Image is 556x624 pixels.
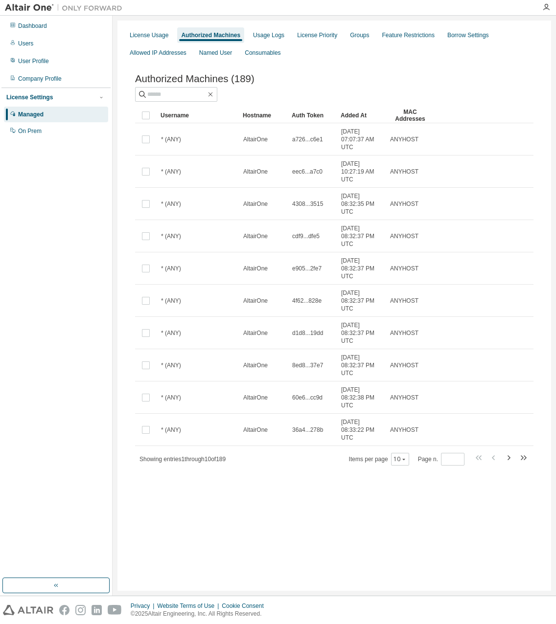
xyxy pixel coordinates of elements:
span: 8ed8...37e7 [292,361,323,369]
span: * (ANY) [161,168,181,176]
span: AltairOne [243,200,268,208]
span: AltairOne [243,361,268,369]
span: ANYHOST [390,297,418,305]
div: Borrow Settings [447,31,489,39]
span: * (ANY) [161,329,181,337]
span: ANYHOST [390,265,418,272]
span: ANYHOST [390,361,418,369]
span: ANYHOST [390,232,418,240]
div: Consumables [245,49,280,57]
span: * (ANY) [161,394,181,401]
span: [DATE] 08:33:22 PM UTC [341,418,381,442]
span: * (ANY) [161,200,181,208]
div: On Prem [18,127,42,135]
span: [DATE] 07:07:37 AM UTC [341,128,381,151]
span: ANYHOST [390,329,418,337]
div: User Profile [18,57,49,65]
span: ANYHOST [390,135,418,143]
span: AltairOne [243,426,268,434]
span: * (ANY) [161,135,181,143]
img: instagram.svg [75,605,86,615]
span: cdf9...dfe5 [292,232,320,240]
div: Groups [350,31,369,39]
p: © 2025 Altair Engineering, Inc. All Rights Reserved. [131,610,270,618]
span: 60e6...cc9d [292,394,323,401]
img: facebook.svg [59,605,69,615]
img: Altair One [5,3,127,13]
div: License Priority [297,31,337,39]
span: Showing entries 1 through 10 of 189 [139,456,226,463]
span: AltairOne [243,297,268,305]
div: Dashboard [18,22,47,30]
div: Company Profile [18,75,62,83]
span: ANYHOST [390,394,418,401]
div: Managed [18,111,44,118]
div: Authorized Machines [181,31,240,39]
span: ANYHOST [390,168,418,176]
span: Authorized Machines (189) [135,73,255,85]
div: Hostname [243,108,284,123]
div: Allowed IP Addresses [130,49,186,57]
img: youtube.svg [108,605,122,615]
span: Items per page [349,453,409,466]
span: AltairOne [243,135,268,143]
span: ANYHOST [390,426,418,434]
span: ANYHOST [390,200,418,208]
span: 4f62...828e [292,297,322,305]
span: * (ANY) [161,232,181,240]
span: 36a4...278b [292,426,323,434]
span: AltairOne [243,168,268,176]
div: Named User [199,49,232,57]
span: [DATE] 08:32:37 PM UTC [341,354,381,377]
span: Page n. [418,453,464,466]
span: 4308...3515 [292,200,323,208]
span: d1d8...19dd [292,329,323,337]
img: altair_logo.svg [3,605,53,615]
div: Username [161,108,235,123]
span: a726...c6e1 [292,135,323,143]
div: License Usage [130,31,168,39]
div: Website Terms of Use [157,602,222,610]
div: MAC Addresses [390,108,431,123]
div: Feature Restrictions [382,31,435,39]
div: Auth Token [292,108,333,123]
span: [DATE] 08:32:37 PM UTC [341,257,381,280]
span: [DATE] 08:32:37 PM UTC [341,224,381,248]
span: [DATE] 10:27:19 AM UTC [341,160,381,183]
span: AltairOne [243,329,268,337]
button: 10 [394,455,407,463]
span: * (ANY) [161,297,181,305]
span: * (ANY) [161,361,181,369]
div: Cookie Consent [222,602,269,610]
span: AltairOne [243,394,268,401]
img: linkedin.svg [92,605,102,615]
span: * (ANY) [161,265,181,272]
div: Added At [341,108,382,123]
span: [DATE] 08:32:38 PM UTC [341,386,381,409]
span: * (ANY) [161,426,181,434]
span: AltairOne [243,232,268,240]
span: [DATE] 08:32:37 PM UTC [341,321,381,345]
div: Usage Logs [253,31,284,39]
span: e905...2fe7 [292,265,322,272]
span: [DATE] 08:32:35 PM UTC [341,192,381,216]
span: eec6...a7c0 [292,168,323,176]
span: [DATE] 08:32:37 PM UTC [341,289,381,312]
div: Users [18,40,33,47]
span: AltairOne [243,265,268,272]
div: License Settings [6,93,53,101]
div: Privacy [131,602,157,610]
